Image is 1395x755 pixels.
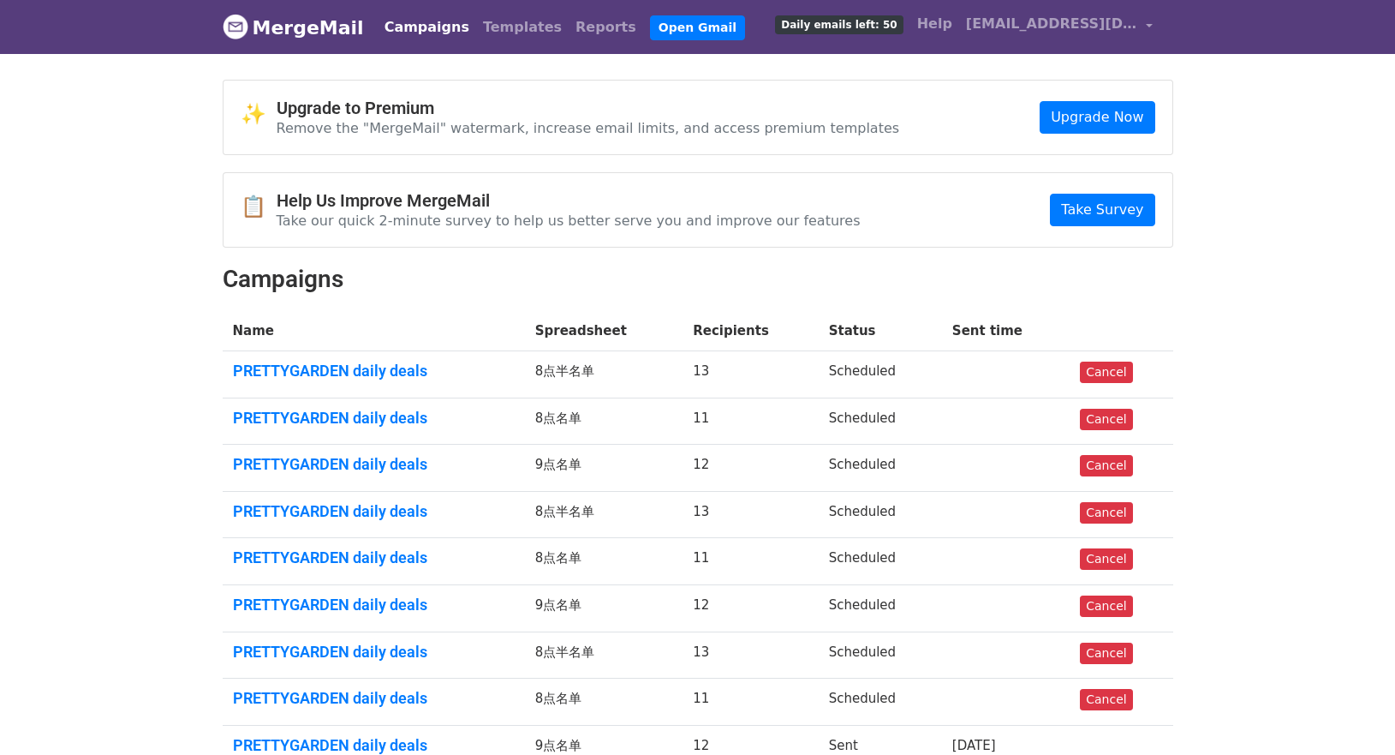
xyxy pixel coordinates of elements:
[1080,409,1132,430] a: Cancel
[683,585,818,632] td: 12
[650,15,745,40] a: Open Gmail
[223,311,525,351] th: Name
[569,10,643,45] a: Reports
[233,689,515,708] a: PRETTYGARDEN daily deals
[277,119,900,137] p: Remove the "MergeMail" watermark, increase email limits, and access premium templates
[233,548,515,567] a: PRETTYGARDEN daily deals
[525,445,683,492] td: 9点名单
[1040,101,1154,134] a: Upgrade Now
[1080,455,1132,476] a: Cancel
[819,445,942,492] td: Scheduled
[525,585,683,632] td: 9点名单
[1080,643,1132,664] a: Cancel
[233,502,515,521] a: PRETTYGARDEN daily deals
[476,10,569,45] a: Templates
[683,351,818,398] td: 13
[775,15,903,34] span: Daily emails left: 50
[223,14,248,39] img: MergeMail logo
[819,311,942,351] th: Status
[819,585,942,632] td: Scheduled
[942,311,1070,351] th: Sent time
[277,212,861,230] p: Take our quick 2-minute survey to help us better serve you and improve our features
[683,679,818,726] td: 11
[525,632,683,679] td: 8点半名单
[525,398,683,445] td: 8点名单
[683,632,818,679] td: 13
[1080,362,1132,383] a: Cancel
[1050,194,1154,226] a: Take Survey
[223,9,364,45] a: MergeMail
[819,632,942,679] td: Scheduled
[277,190,861,211] h4: Help Us Improve MergeMail
[233,362,515,380] a: PRETTYGARDEN daily deals
[683,445,818,492] td: 12
[768,7,909,41] a: Daily emails left: 50
[233,409,515,428] a: PRETTYGARDEN daily deals
[683,491,818,538] td: 13
[525,538,683,585] td: 8点名单
[959,7,1160,47] a: [EMAIL_ADDRESS][DOMAIN_NAME]
[233,596,515,614] a: PRETTYGARDEN daily deals
[819,491,942,538] td: Scheduled
[241,195,277,219] span: 📋
[241,102,277,127] span: ✨
[683,398,818,445] td: 11
[966,14,1137,34] span: [EMAIL_ADDRESS][DOMAIN_NAME]
[525,679,683,726] td: 8点名单
[233,736,515,755] a: PRETTYGARDEN daily deals
[233,455,515,474] a: PRETTYGARDEN daily deals
[910,7,959,41] a: Help
[233,643,515,662] a: PRETTYGARDEN daily deals
[952,738,996,753] a: [DATE]
[525,351,683,398] td: 8点半名单
[525,491,683,538] td: 8点半名单
[819,679,942,726] td: Scheduled
[277,98,900,118] h4: Upgrade to Premium
[378,10,476,45] a: Campaigns
[1080,502,1132,524] a: Cancel
[819,398,942,445] td: Scheduled
[1080,548,1132,570] a: Cancel
[819,351,942,398] td: Scheduled
[223,265,1173,294] h2: Campaigns
[819,538,942,585] td: Scheduled
[1080,689,1132,710] a: Cancel
[683,311,818,351] th: Recipients
[683,538,818,585] td: 11
[1080,596,1132,617] a: Cancel
[525,311,683,351] th: Spreadsheet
